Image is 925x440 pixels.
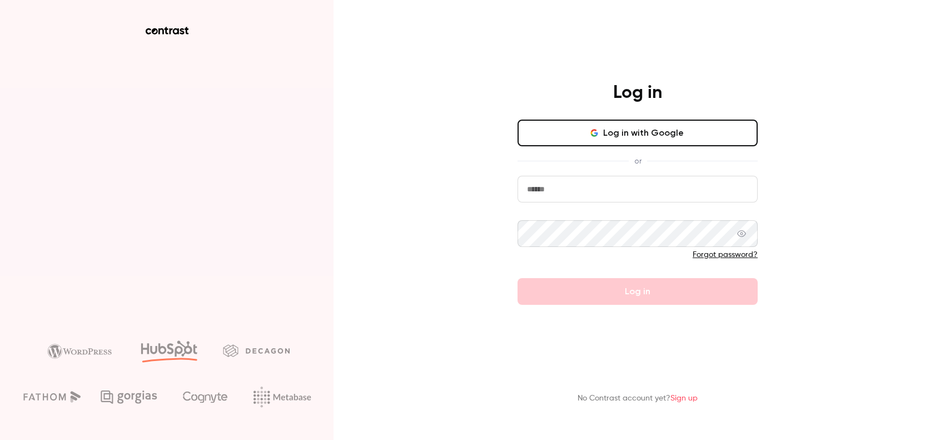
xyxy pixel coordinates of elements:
[518,120,758,146] button: Log in with Google
[670,394,698,402] a: Sign up
[223,344,290,357] img: decagon
[629,155,647,167] span: or
[693,251,758,259] a: Forgot password?
[578,393,698,404] p: No Contrast account yet?
[613,82,662,104] h4: Log in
